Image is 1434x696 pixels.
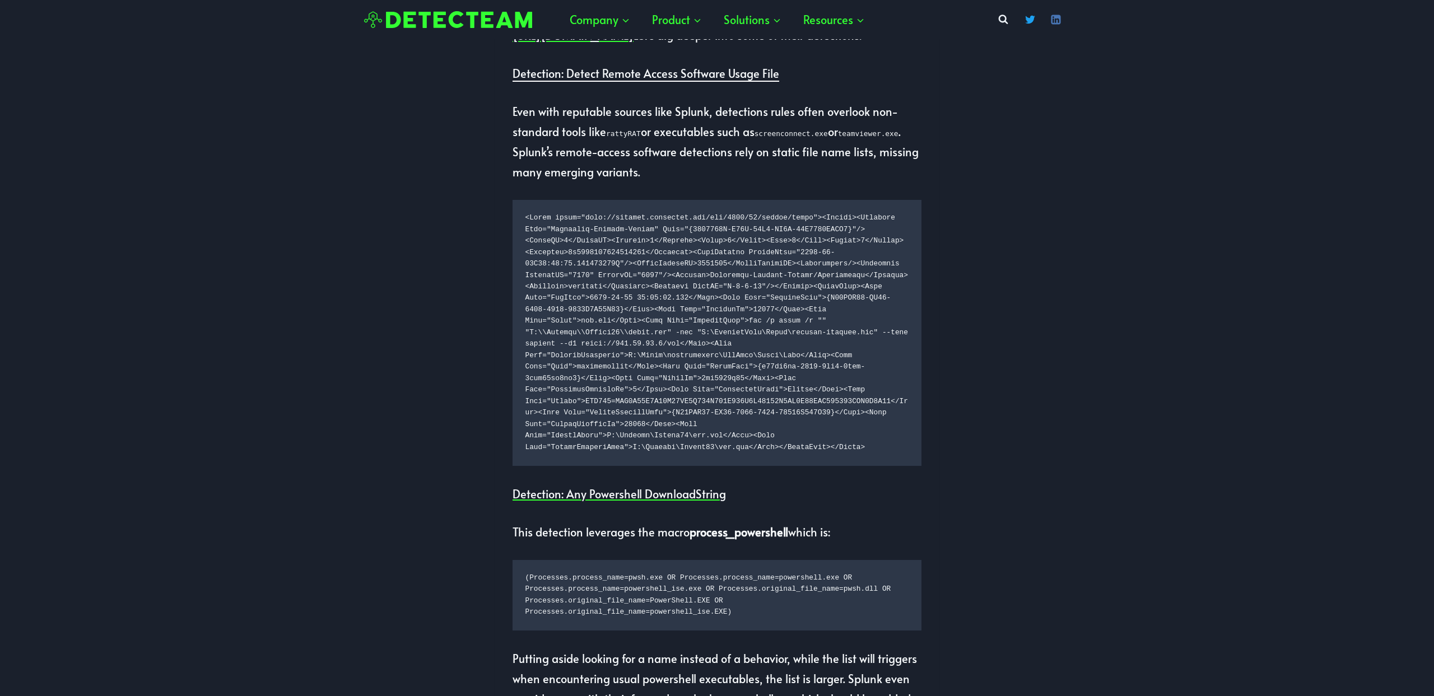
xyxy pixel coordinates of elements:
[513,101,921,182] p: Even with reputable sources like Splunk, detections rules often overlook non-standard tools like ...
[513,486,726,502] a: Detection: Any Powershell DownloadString
[792,3,876,36] button: Child menu of Resources
[993,10,1013,30] button: View Search Form
[525,212,909,453] code: <Lorem ipsum="dolo://sitamet.consectet.adi/eli/4800/52/seddoe/tempo"><Incidi><Utlabore Etdo="Magn...
[513,27,634,43] a: [URL][DOMAIN_NAME]
[525,572,909,618] code: (Processes.process_name=pwsh.exe OR Processes.process_name=powershell.exe OR Processes.process_na...
[513,66,779,81] a: Detection: Detect Remote Access Software Usage File
[558,3,641,36] button: Child menu of Company
[558,3,876,36] nav: Primary
[1045,8,1067,31] a: Linkedin
[641,3,713,36] button: Child menu of Product
[513,522,921,542] p: This detection leverages the macro which is:
[606,129,641,138] code: rattyRAT
[755,129,828,138] code: screenconnect.exe
[364,11,532,29] img: Detecteam
[838,129,898,138] code: teamviewer.exe
[713,3,792,36] button: Child menu of Solutions
[1019,8,1041,31] a: Twitter
[690,524,788,540] strong: process_powershell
